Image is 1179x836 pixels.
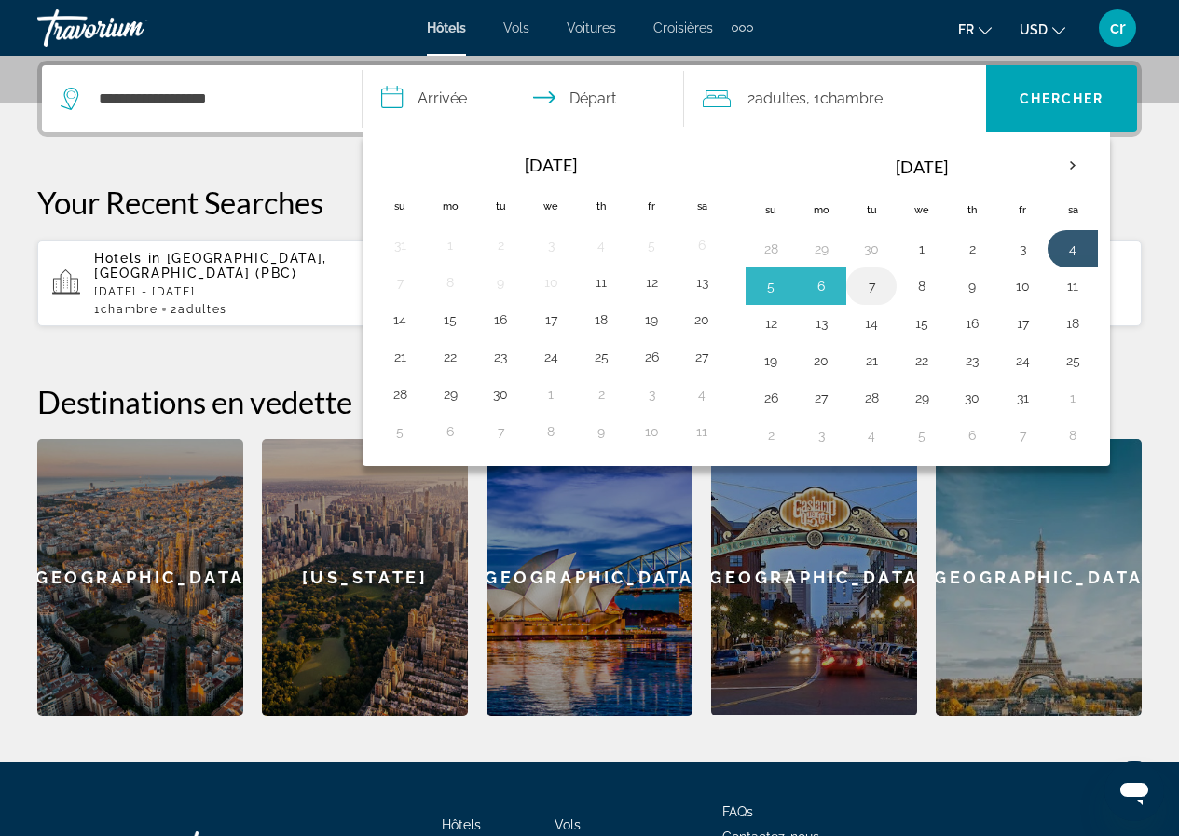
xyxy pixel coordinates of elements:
button: Day 1 [907,236,937,262]
a: Voitures [567,21,616,35]
p: Your Recent Searches [37,184,1142,221]
button: Day 12 [756,310,786,336]
button: Day 26 [756,385,786,411]
button: Day 25 [1058,348,1088,374]
span: Hôtels [427,21,466,35]
button: Day 1 [1058,385,1088,411]
button: Day 19 [637,307,666,333]
span: Adultes [755,89,806,107]
span: , 1 [806,86,883,112]
button: Day 8 [907,273,937,299]
span: 1 [94,303,158,316]
button: Hotels in [GEOGRAPHIC_DATA], [GEOGRAPHIC_DATA] (PBC)[DATE] - [DATE]1Chambre2Adultes [37,240,393,327]
button: Day 4 [586,232,616,258]
button: Day 5 [637,232,666,258]
button: Day 8 [536,418,566,445]
button: Day 2 [957,236,987,262]
button: Day 10 [637,418,666,445]
button: Day 2 [756,422,786,448]
button: Day 13 [687,269,717,295]
button: Day 31 [385,232,415,258]
button: Day 10 [1008,273,1037,299]
p: [DATE] - [DATE] [94,285,378,298]
a: FAQs [722,804,753,819]
span: [GEOGRAPHIC_DATA], [GEOGRAPHIC_DATA] (PBC) [94,251,327,281]
button: Day 3 [536,232,566,258]
div: [GEOGRAPHIC_DATA] [936,439,1142,716]
th: [DATE] [796,144,1048,189]
button: Day 16 [486,307,515,333]
button: Travelers: 2 adults, 0 children [684,65,986,132]
span: fr [958,22,974,37]
button: Day 6 [957,422,987,448]
button: Day 19 [756,348,786,374]
a: [GEOGRAPHIC_DATA] [487,439,692,716]
button: Day 21 [857,348,886,374]
button: Day 6 [687,232,717,258]
button: Day 28 [857,385,886,411]
span: USD [1020,22,1048,37]
button: Next month [1048,144,1098,187]
button: Day 20 [806,348,836,374]
button: Day 11 [1058,273,1088,299]
a: Travorium [37,4,224,52]
button: Day 15 [907,310,937,336]
button: Chercher [986,65,1137,132]
button: Day 5 [756,273,786,299]
span: Chambre [820,89,883,107]
button: Day 4 [1058,236,1088,262]
button: Day 17 [1008,310,1037,336]
button: Day 7 [486,418,515,445]
button: Day 6 [806,273,836,299]
button: Day 11 [586,269,616,295]
button: Day 25 [586,344,616,370]
button: Day 18 [586,307,616,333]
a: [GEOGRAPHIC_DATA] [711,439,917,716]
button: Day 28 [385,381,415,407]
a: Vols [503,21,529,35]
a: [GEOGRAPHIC_DATA] [37,439,243,716]
button: Day 5 [385,418,415,445]
button: Day 2 [486,232,515,258]
button: Day 6 [435,418,465,445]
button: Day 7 [857,273,886,299]
span: Hotels in [94,251,161,266]
button: Day 14 [385,307,415,333]
button: Day 15 [435,307,465,333]
button: Day 5 [907,422,937,448]
button: Day 30 [857,236,886,262]
button: Day 9 [586,418,616,445]
button: Day 30 [486,381,515,407]
button: Day 7 [385,269,415,295]
button: Day 9 [486,269,515,295]
button: User Menu [1093,8,1142,48]
span: Chambre [101,303,158,316]
button: Day 23 [957,348,987,374]
a: [US_STATE] [262,439,468,716]
span: 2 [171,303,226,316]
button: Day 14 [857,310,886,336]
button: Day 4 [857,422,886,448]
button: Day 11 [687,418,717,445]
span: cr [1110,19,1126,37]
button: Change language [958,16,992,43]
button: Day 22 [907,348,937,374]
button: Day 21 [385,344,415,370]
button: Day 30 [957,385,987,411]
button: Day 29 [806,236,836,262]
button: Day 29 [435,381,465,407]
iframe: Bouton de lancement de la fenêtre de messagerie [1104,761,1164,821]
button: Day 28 [756,236,786,262]
button: Day 8 [1058,422,1088,448]
button: Check in and out dates [363,65,683,132]
button: Day 20 [687,307,717,333]
button: Day 31 [1008,385,1037,411]
button: Day 7 [1008,422,1037,448]
button: Day 1 [435,232,465,258]
button: Change currency [1020,16,1065,43]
